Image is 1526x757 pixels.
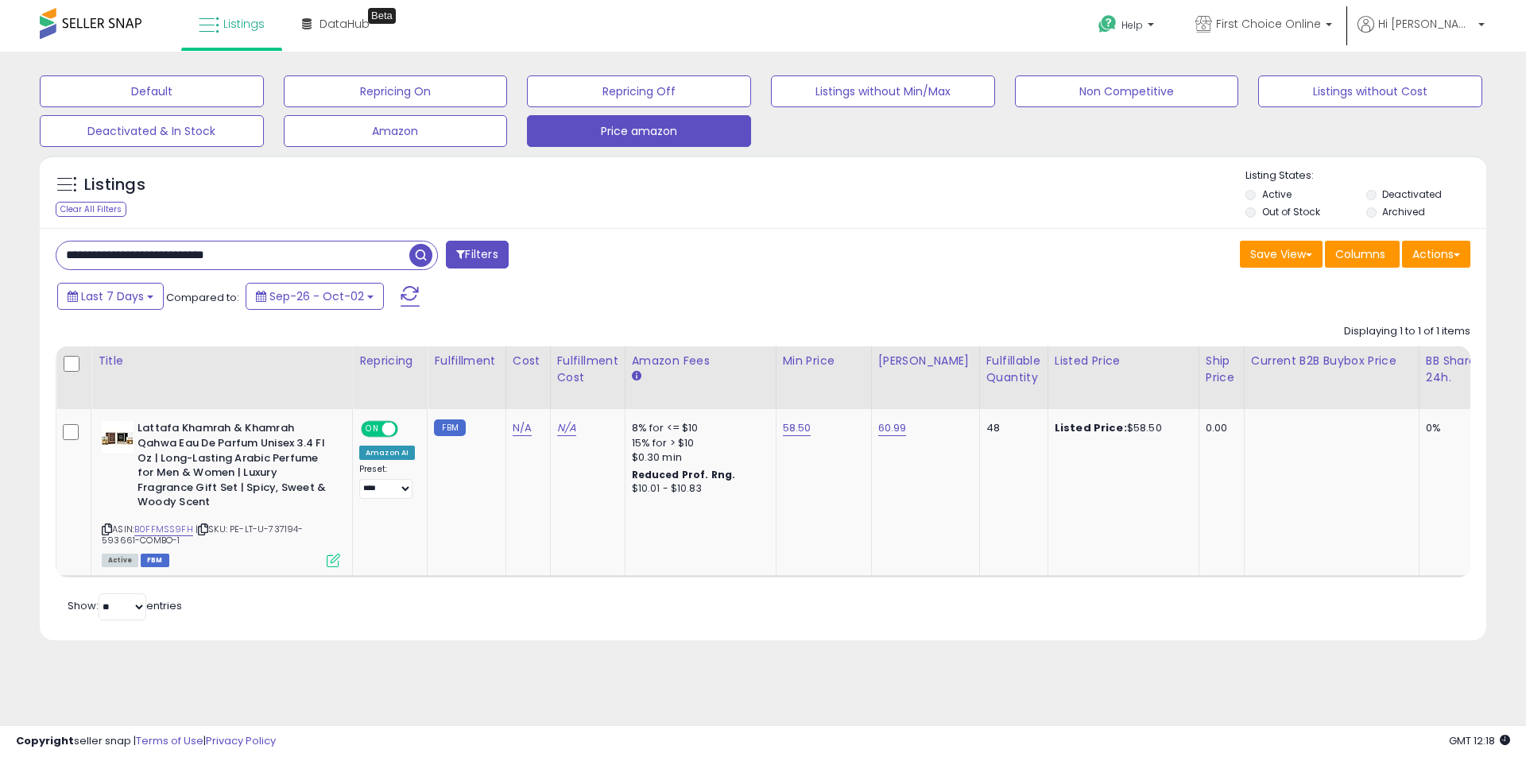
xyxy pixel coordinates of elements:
[1251,353,1412,369] div: Current B2B Buybox Price
[1055,421,1187,435] div: $58.50
[359,464,415,500] div: Preset:
[1258,75,1482,107] button: Listings without Cost
[1055,353,1192,369] div: Listed Price
[359,353,420,369] div: Repricing
[1206,421,1232,435] div: 0.00
[1378,16,1474,32] span: Hi [PERSON_NAME]
[446,241,508,268] button: Filters
[527,115,751,147] button: Price amazon
[527,75,751,107] button: Repricing Off
[783,353,865,369] div: Min Price
[166,290,239,305] span: Compared to:
[269,288,364,304] span: Sep-26 - Oct-02
[632,353,769,369] div: Amazon Fees
[632,421,764,435] div: 8% for <= $10
[1245,168,1485,183] p: Listing States:
[1206,353,1237,386] div: Ship Price
[102,554,138,567] span: All listings currently available for purchase on Amazon
[632,468,736,481] b: Reduced Prof. Rng.
[1426,421,1478,435] div: 0%
[57,283,164,310] button: Last 7 Days
[1098,14,1117,34] i: Get Help
[632,436,764,450] div: 15% for > $10
[1402,241,1470,268] button: Actions
[1382,205,1425,218] label: Archived
[68,598,182,613] span: Show: entries
[1015,75,1239,107] button: Non Competitive
[986,421,1036,435] div: 48
[1086,2,1170,52] a: Help
[783,420,811,436] a: 58.50
[223,16,265,32] span: Listings
[1262,205,1320,218] label: Out of Stock
[137,421,331,513] b: Lattafa Khamrah & Khamrah Qahwa Eau De Parfum Unisex 3.4 Fl Oz | Long-Lasting Arabic Perfume for ...
[396,423,421,436] span: OFF
[1382,187,1442,201] label: Deactivated
[434,353,498,369] div: Fulfillment
[102,421,340,565] div: ASIN:
[102,421,134,453] img: 313vRFshYVL._SL40_.jpg
[320,16,370,32] span: DataHub
[284,75,508,107] button: Repricing On
[878,420,907,436] a: 60.99
[1325,241,1400,268] button: Columns
[81,288,144,304] span: Last 7 Days
[1216,16,1321,32] span: First Choice Online
[434,419,465,436] small: FBM
[1240,241,1323,268] button: Save View
[362,423,382,436] span: ON
[102,523,304,547] span: | SKU: PE-LT-U-737194-593661-COMBO-1
[40,115,264,147] button: Deactivated & In Stock
[878,353,973,369] div: [PERSON_NAME]
[284,115,508,147] button: Amazon
[359,446,415,460] div: Amazon AI
[141,554,169,567] span: FBM
[632,450,764,465] div: $0.30 min
[1121,18,1143,32] span: Help
[368,8,396,24] div: Tooltip anchor
[986,353,1041,386] div: Fulfillable Quantity
[40,75,264,107] button: Default
[557,353,618,386] div: Fulfillment Cost
[513,420,532,436] a: N/A
[134,523,193,536] a: B0FFMSS9FH
[246,283,384,310] button: Sep-26 - Oct-02
[98,353,346,369] div: Title
[1426,353,1484,386] div: BB Share 24h.
[557,420,576,436] a: N/A
[513,353,544,369] div: Cost
[1262,187,1292,201] label: Active
[632,369,641,384] small: Amazon Fees.
[771,75,995,107] button: Listings without Min/Max
[84,174,145,196] h5: Listings
[56,202,126,217] div: Clear All Filters
[1358,16,1485,52] a: Hi [PERSON_NAME]
[1335,246,1385,262] span: Columns
[632,482,764,496] div: $10.01 - $10.83
[1055,420,1127,435] b: Listed Price:
[1344,324,1470,339] div: Displaying 1 to 1 of 1 items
